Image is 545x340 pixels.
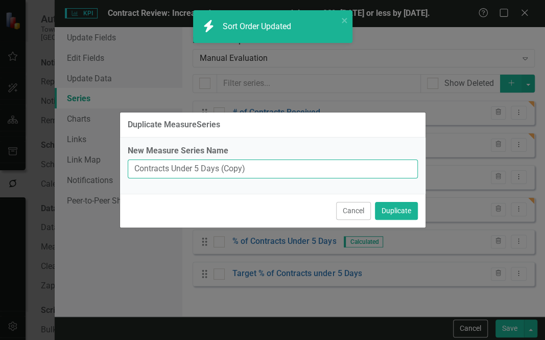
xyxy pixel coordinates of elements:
button: Duplicate [375,202,418,220]
label: New Measure Series Name [128,145,418,157]
div: Duplicate MeasureSeries [128,120,220,129]
div: Sort Order Updated [223,21,294,33]
button: Cancel [336,202,371,220]
button: close [341,14,348,26]
input: Name [128,160,418,178]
